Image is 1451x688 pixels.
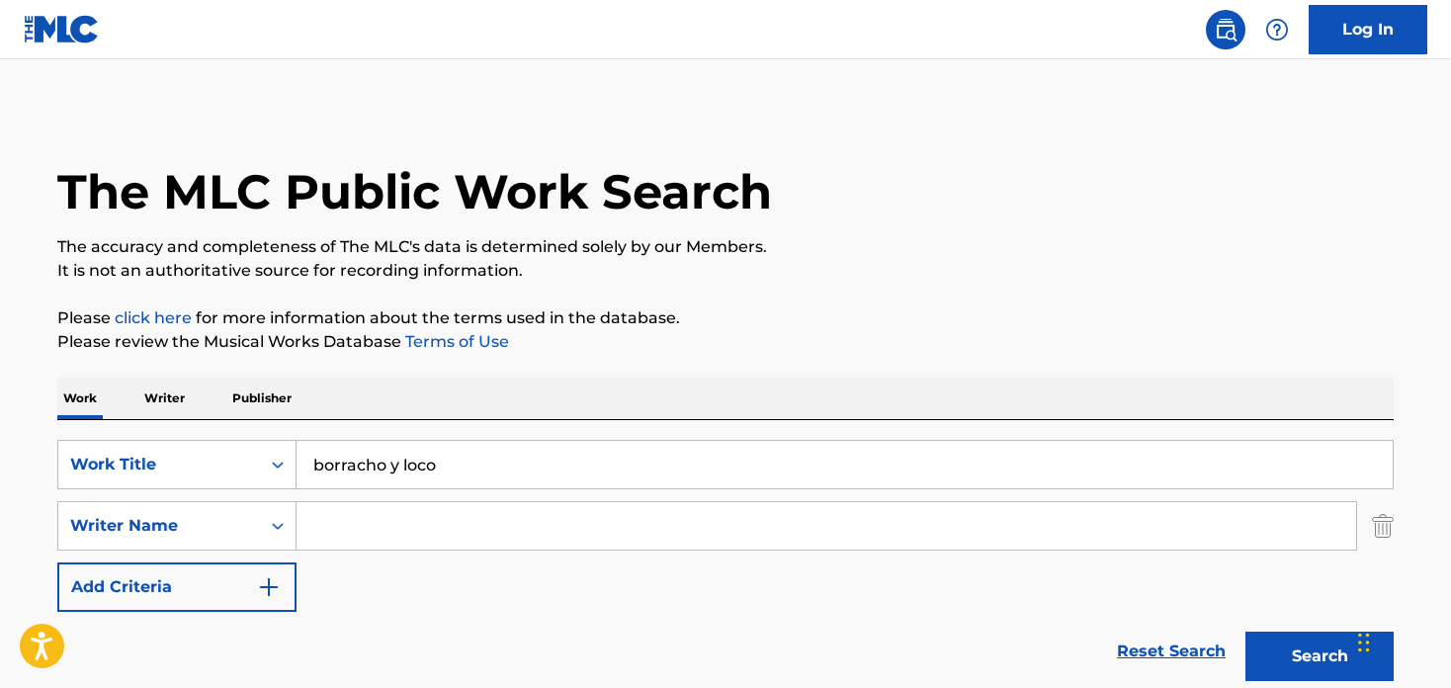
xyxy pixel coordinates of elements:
[257,575,281,599] img: 9d2ae6d4665cec9f34b9.svg
[57,162,772,221] h1: The MLC Public Work Search
[1214,18,1238,42] img: search
[1358,613,1370,672] div: Drag
[226,378,298,419] p: Publisher
[57,259,1394,283] p: It is not an authoritative source for recording information.
[1309,5,1427,54] a: Log In
[70,453,248,476] div: Work Title
[57,330,1394,354] p: Please review the Musical Works Database
[57,235,1394,259] p: The accuracy and completeness of The MLC's data is determined solely by our Members.
[1257,10,1297,49] div: Help
[138,378,191,419] p: Writer
[1265,18,1289,42] img: help
[57,306,1394,330] p: Please for more information about the terms used in the database.
[57,378,103,419] p: Work
[24,15,100,43] img: MLC Logo
[70,514,248,538] div: Writer Name
[1206,10,1245,49] a: Public Search
[57,562,297,612] button: Add Criteria
[1107,630,1236,673] a: Reset Search
[1352,593,1451,688] iframe: Chat Widget
[1372,501,1394,551] img: Delete Criterion
[401,332,509,351] a: Terms of Use
[1245,632,1394,681] button: Search
[115,308,192,327] a: click here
